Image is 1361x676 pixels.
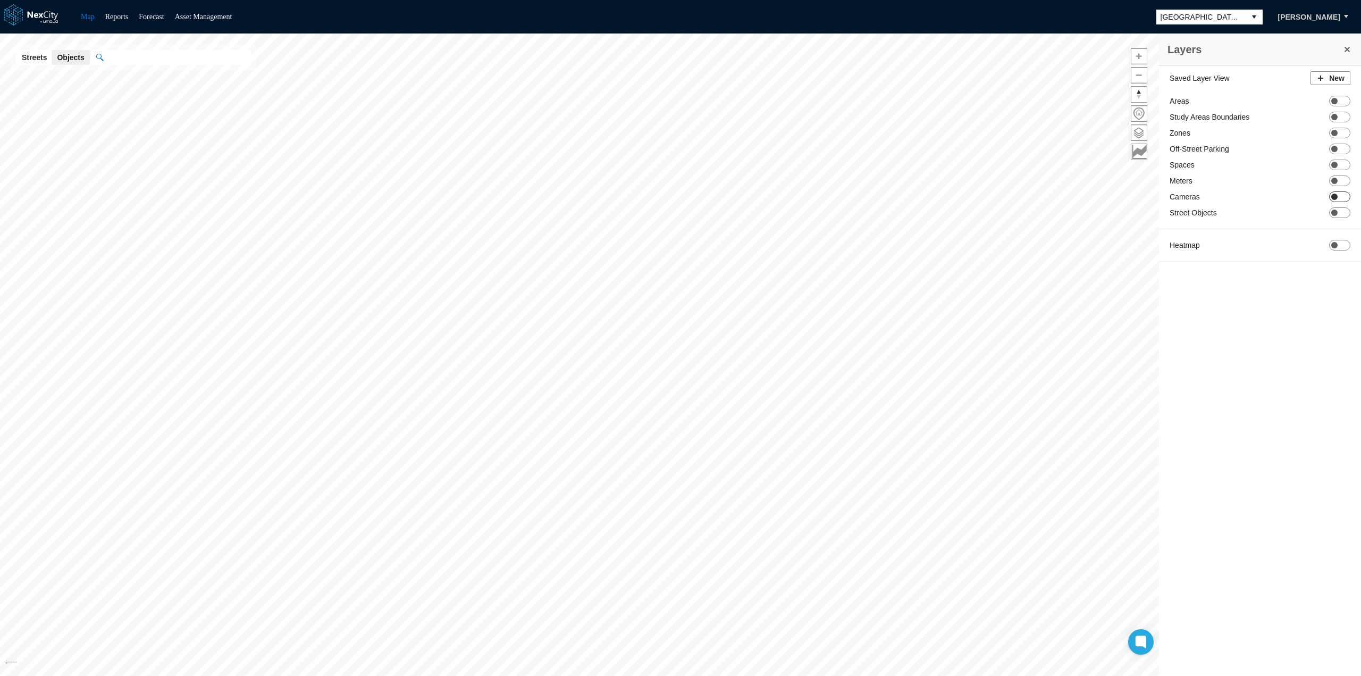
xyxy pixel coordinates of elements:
[139,13,164,21] a: Forecast
[57,52,84,63] span: Objects
[1246,10,1263,24] button: select
[1170,160,1195,170] label: Spaces
[1131,86,1147,103] button: Reset bearing to north
[5,661,17,673] a: Mapbox homepage
[175,13,232,21] a: Asset Management
[52,50,89,65] button: Objects
[22,52,47,63] span: Streets
[1170,191,1200,202] label: Cameras
[1161,12,1241,22] span: [GEOGRAPHIC_DATA][PERSON_NAME]
[1167,42,1342,57] h3: Layers
[1131,67,1147,84] button: Zoom out
[1131,68,1147,83] span: Zoom out
[105,13,129,21] a: Reports
[1170,73,1230,84] label: Saved Layer View
[1267,8,1351,26] button: [PERSON_NAME]
[1170,240,1200,251] label: Heatmap
[1131,48,1147,64] button: Zoom in
[1131,144,1147,160] button: Key metrics
[1170,96,1189,106] label: Areas
[1310,71,1350,85] button: New
[1170,144,1229,154] label: Off-Street Parking
[1170,176,1192,186] label: Meters
[1170,128,1190,138] label: Zones
[1170,112,1249,122] label: Study Areas Boundaries
[1131,105,1147,122] button: Home
[16,50,52,65] button: Streets
[1131,87,1147,102] span: Reset bearing to north
[81,13,95,21] a: Map
[1278,12,1340,22] span: [PERSON_NAME]
[1329,73,1345,84] span: New
[1131,124,1147,141] button: Layers management
[1170,207,1217,218] label: Street Objects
